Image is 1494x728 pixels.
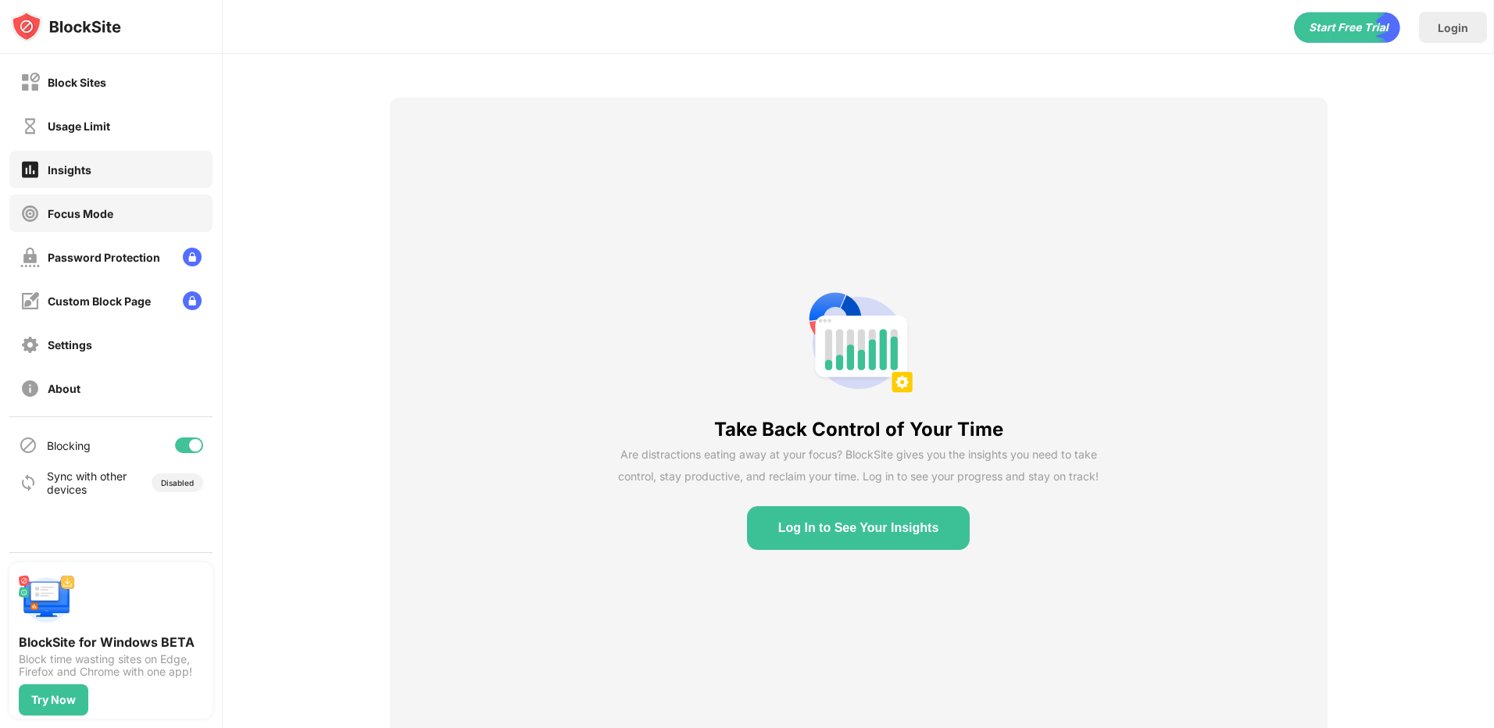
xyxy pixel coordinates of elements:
[161,478,194,487] div: Disabled
[747,506,970,550] button: Log In to See Your Insights
[1294,12,1400,43] div: animation
[48,207,113,220] div: Focus Mode
[19,473,38,492] img: sync-icon.svg
[48,294,151,308] div: Custom Block Page
[48,382,80,395] div: About
[48,120,110,133] div: Usage Limit
[183,248,202,266] img: lock-menu.svg
[20,248,40,267] img: password-protection-off.svg
[20,159,40,180] img: insights-on.svg
[48,163,91,177] div: Insights
[714,418,1003,441] div: Take Back Control of Your Time
[31,694,76,706] div: Try Now
[11,11,121,42] img: logo-blocksite.svg
[20,379,40,398] img: about-off.svg
[20,335,40,355] img: settings-off.svg
[802,287,915,399] img: insights-non-login-state.png
[19,653,203,678] div: Block time wasting sites on Edge, Firefox and Chrome with one app!
[47,469,127,496] div: Sync with other devices
[48,251,160,264] div: Password Protection
[20,73,40,92] img: block-off.svg
[19,634,203,650] div: BlockSite for Windows BETA
[47,439,91,452] div: Blocking
[48,338,92,352] div: Settings
[618,444,1099,487] div: Are distractions eating away at your focus? BlockSite gives you the insights you need to take con...
[20,291,40,311] img: customize-block-page-off.svg
[183,291,202,310] img: lock-menu.svg
[19,572,75,628] img: push-desktop.svg
[48,76,106,89] div: Block Sites
[19,436,38,455] img: blocking-icon.svg
[20,204,40,223] img: focus-off.svg
[1438,21,1468,34] div: Login
[20,116,40,136] img: time-usage-off.svg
